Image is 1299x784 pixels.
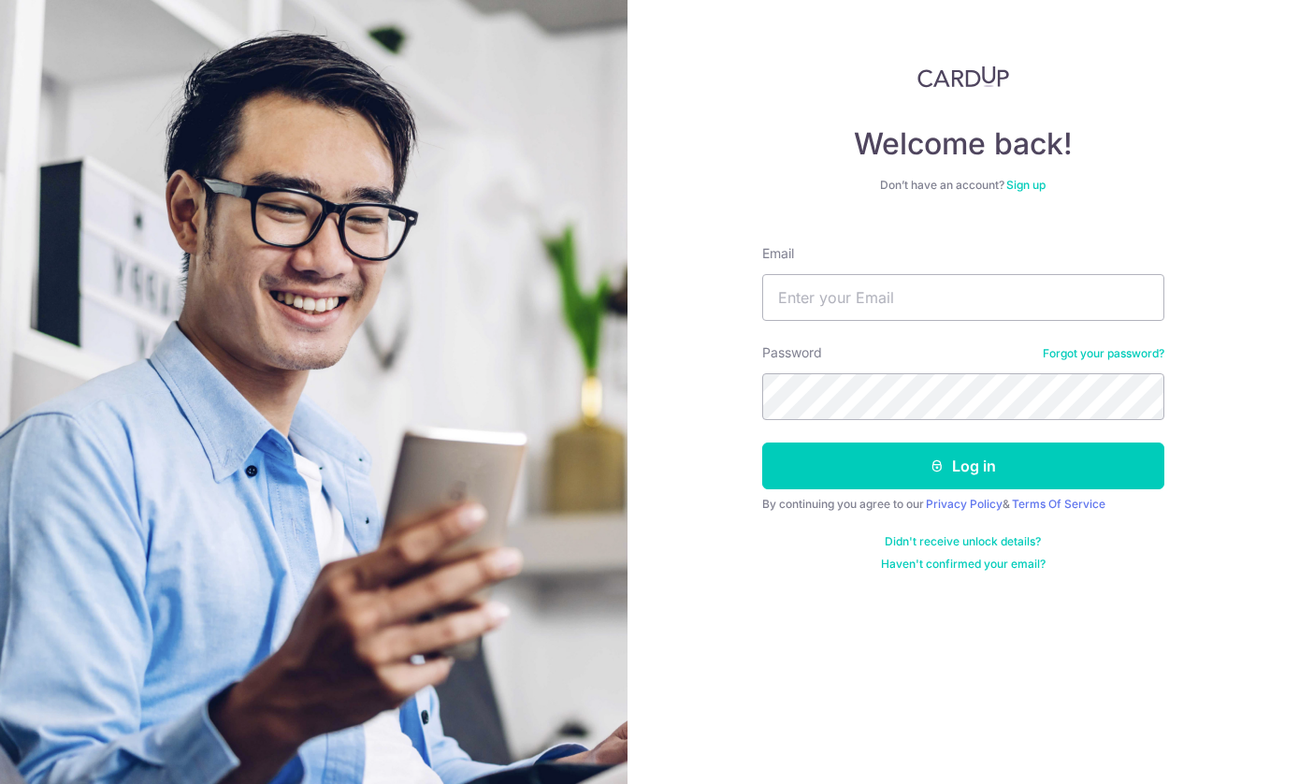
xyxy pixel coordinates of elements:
a: Forgot your password? [1043,346,1164,361]
h4: Welcome back! [762,125,1164,163]
button: Log in [762,443,1164,489]
div: Don’t have an account? [762,178,1164,193]
a: Sign up [1006,178,1046,192]
label: Email [762,244,794,263]
input: Enter your Email [762,274,1164,321]
img: CardUp Logo [917,65,1009,88]
div: By continuing you agree to our & [762,497,1164,512]
a: Privacy Policy [926,497,1003,511]
a: Terms Of Service [1012,497,1105,511]
label: Password [762,343,822,362]
a: Haven't confirmed your email? [881,557,1046,572]
a: Didn't receive unlock details? [885,534,1041,549]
